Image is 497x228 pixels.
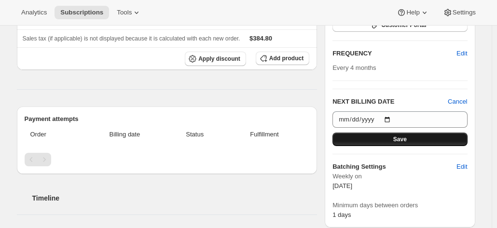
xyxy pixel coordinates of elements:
h2: NEXT BILLING DATE [332,97,448,107]
button: Cancel [448,97,467,107]
span: Every 4 months [332,64,376,71]
th: Order [25,124,83,145]
h2: FREQUENCY [332,49,456,58]
span: Subscriptions [60,9,103,16]
span: Help [406,9,419,16]
button: Save [332,133,467,146]
span: Analytics [21,9,47,16]
h6: Batching Settings [332,162,456,172]
span: Add product [269,54,304,62]
span: Apply discount [198,55,240,63]
span: Billing date [85,130,165,139]
span: $384.80 [249,35,272,42]
span: Edit [456,162,467,172]
span: Fulfillment [225,130,304,139]
button: Settings [437,6,482,19]
button: Help [391,6,435,19]
span: [DATE] [332,182,352,189]
span: Minimum days between orders [332,201,467,210]
button: Edit [451,46,473,61]
span: Status [170,130,220,139]
span: 1 days [332,211,351,218]
button: Tools [111,6,147,19]
span: Settings [453,9,476,16]
span: Tools [117,9,132,16]
span: Save [393,135,407,143]
button: Add product [256,52,309,65]
span: Sales tax (if applicable) is not displayed because it is calculated with each new order. [23,35,240,42]
button: Edit [451,159,473,174]
span: Weekly on [332,172,467,181]
nav: Pagination [25,153,310,166]
h2: Payment attempts [25,114,310,124]
button: Subscriptions [55,6,109,19]
h2: Timeline [32,193,318,203]
button: Analytics [15,6,53,19]
button: Apply discount [185,52,246,66]
span: Edit [456,49,467,58]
